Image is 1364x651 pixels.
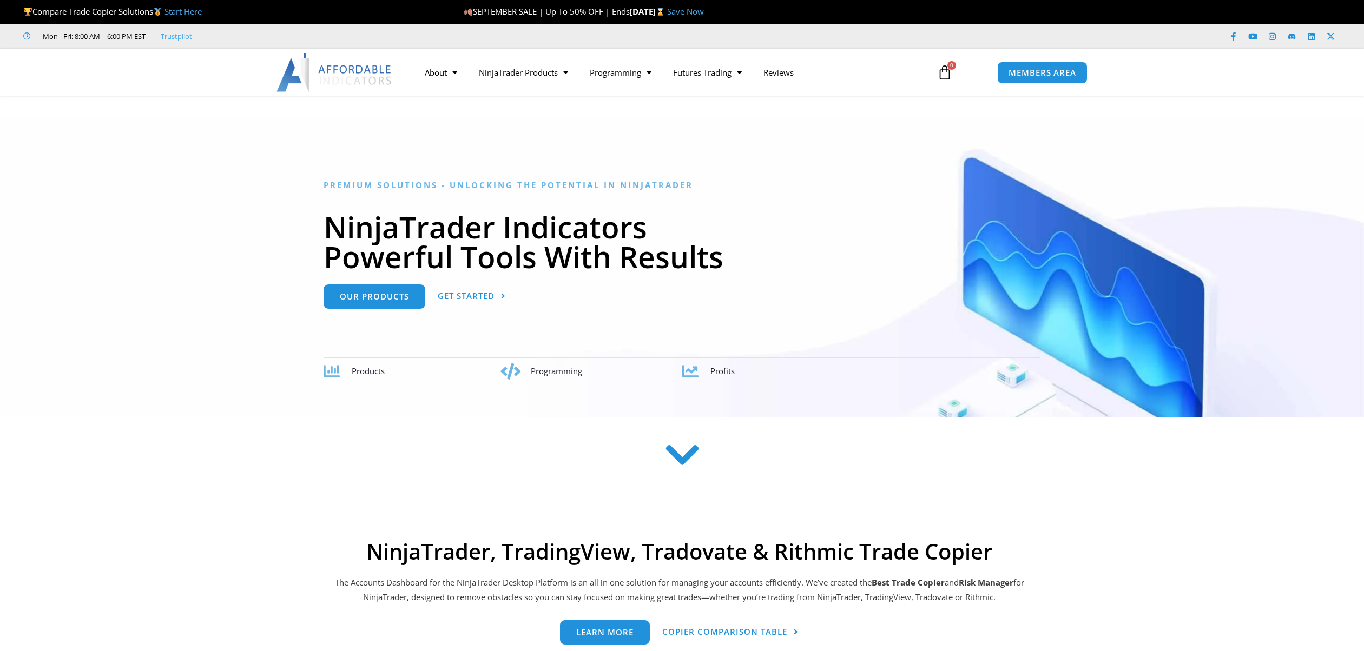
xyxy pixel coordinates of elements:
a: Learn more [560,620,650,645]
a: Save Now [667,6,704,17]
img: 🥇 [154,8,162,16]
a: Start Here [164,6,202,17]
span: Compare Trade Copier Solutions [23,6,202,17]
img: LogoAI | Affordable Indicators – NinjaTrader [276,53,393,92]
a: Programming [579,60,662,85]
span: Learn more [576,628,634,636]
span: Our Products [340,293,409,301]
p: The Accounts Dashboard for the NinjaTrader Desktop Platform is an all in one solution for managin... [333,575,1026,606]
strong: [DATE] [630,6,667,17]
a: Copier Comparison Table [662,620,799,645]
img: 🏆 [24,8,32,16]
span: MEMBERS AREA [1009,69,1076,77]
span: Copier Comparison Table [662,628,787,636]
a: Trustpilot [161,30,192,43]
span: Get Started [438,292,495,300]
a: About [414,60,468,85]
h1: NinjaTrader Indicators Powerful Tools With Results [324,212,1040,271]
span: Products [352,366,385,376]
a: NinjaTrader Products [468,60,579,85]
nav: Menu [414,60,925,85]
span: 0 [947,61,956,70]
strong: Risk Manager [959,577,1013,588]
a: Futures Trading [662,60,753,85]
a: 0 [921,57,968,88]
img: 🍂 [464,8,472,16]
img: ⌛ [656,8,664,16]
span: Mon - Fri: 8:00 AM – 6:00 PM EST [40,30,146,43]
span: Profits [710,366,735,376]
a: Reviews [753,60,805,85]
b: Best Trade Copier [872,577,945,588]
h2: NinjaTrader, TradingView, Tradovate & Rithmic Trade Copier [333,539,1026,564]
span: SEPTEMBER SALE | Up To 50% OFF | Ends [464,6,630,17]
a: Get Started [438,284,506,309]
a: MEMBERS AREA [997,62,1088,84]
span: Programming [531,366,582,376]
a: Our Products [324,284,425,309]
h6: Premium Solutions - Unlocking the Potential in NinjaTrader [324,180,1040,190]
